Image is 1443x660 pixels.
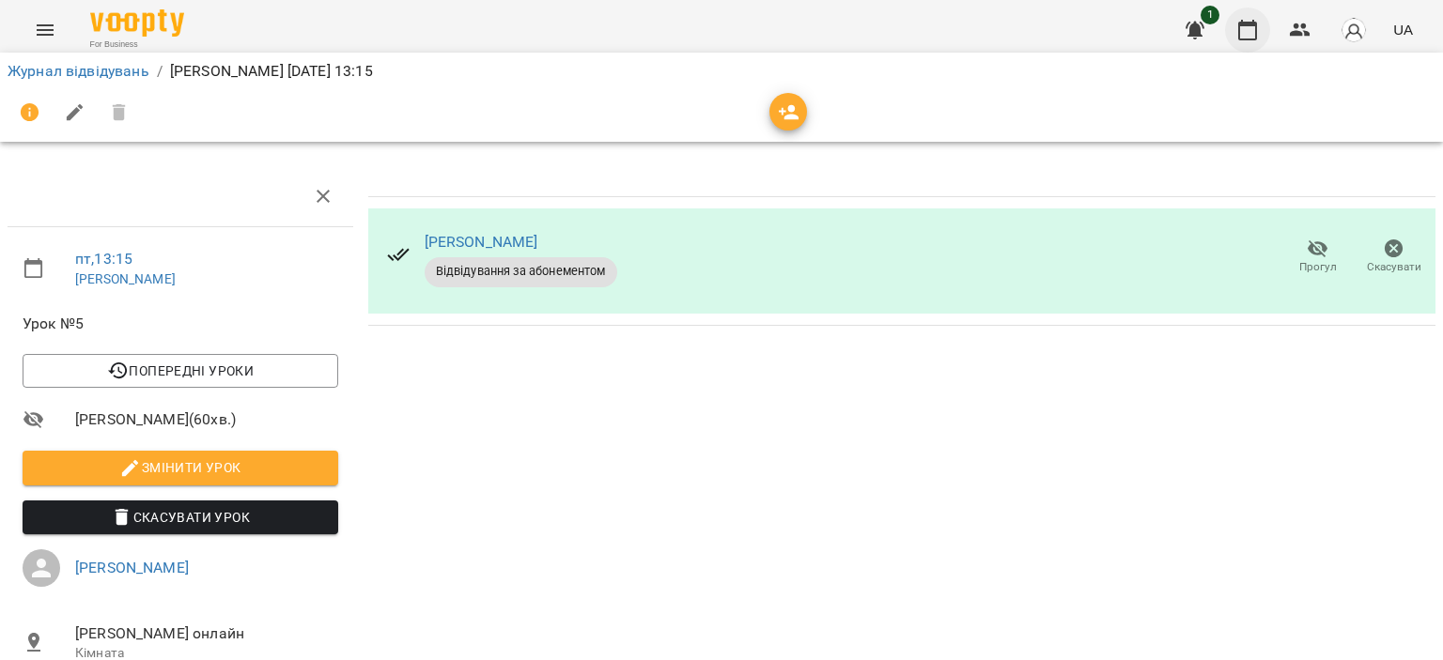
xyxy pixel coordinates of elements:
span: Змінити урок [38,456,323,479]
span: 1 [1201,6,1219,24]
a: [PERSON_NAME] [75,271,176,286]
img: avatar_s.png [1341,17,1367,43]
button: Скасувати [1356,231,1432,284]
li: / [157,60,163,83]
button: Скасувати Урок [23,500,338,534]
a: [PERSON_NAME] [75,559,189,576]
span: Попередні уроки [38,360,323,382]
span: Відвідування за абонементом [425,263,617,280]
button: Попередні уроки [23,354,338,388]
a: пт , 13:15 [75,250,132,268]
p: [PERSON_NAME] [DATE] 13:15 [170,60,373,83]
button: Menu [23,8,68,53]
span: For Business [90,38,184,51]
span: [PERSON_NAME] ( 60 хв. ) [75,408,338,431]
span: [PERSON_NAME] онлайн [75,622,338,645]
span: Урок №5 [23,313,338,335]
span: UA [1393,20,1413,39]
span: Скасувати Урок [38,506,323,529]
button: Прогул [1280,231,1356,284]
nav: breadcrumb [8,60,1435,83]
img: Voopty Logo [90,9,184,37]
a: Журнал відвідувань [8,62,149,80]
span: Скасувати [1367,259,1421,275]
span: Прогул [1299,259,1337,275]
a: [PERSON_NAME] [425,233,538,251]
button: UA [1386,12,1420,47]
button: Змінити урок [23,451,338,484]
